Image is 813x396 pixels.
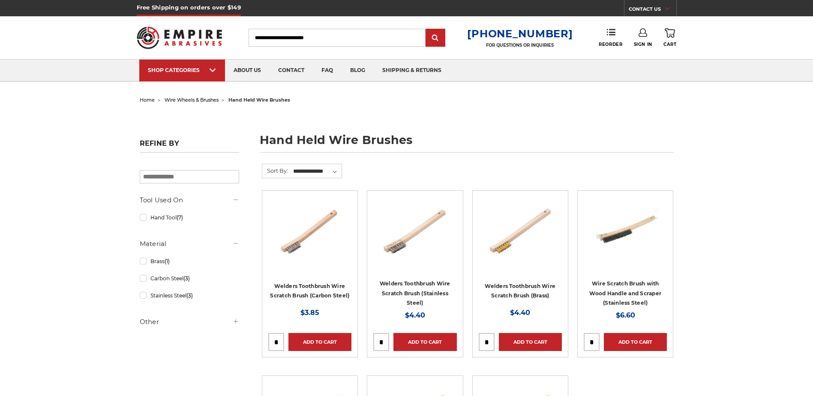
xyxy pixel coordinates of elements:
[629,4,676,16] a: CONTACT US
[288,333,351,351] a: Add to Cart
[186,292,193,299] span: (3)
[584,197,667,280] a: 13.5" scratch brush with scraper
[270,283,349,299] a: Welders Toothbrush Wire Scratch Brush (Carbon Steel)
[183,275,190,282] span: (3)
[467,42,573,48] p: FOR QUESTIONS OR INQUIRIES
[292,165,342,178] select: Sort By:
[634,42,652,47] span: Sign In
[663,42,676,47] span: Cart
[140,271,239,286] a: Carbon Steel(3)
[140,239,239,249] h5: Material
[137,21,222,54] img: Empire Abrasives
[616,311,635,319] span: $6.60
[342,60,374,81] a: blog
[510,309,530,317] span: $4.40
[599,42,622,47] span: Reorder
[276,197,344,265] img: Carbon Steel Welders Toothbrush
[148,67,216,73] div: SHOP CATEGORIES
[140,317,239,327] h5: Other
[393,333,456,351] a: Add to Cart
[381,197,449,265] img: Stainless Steel Welders Toothbrush
[177,214,183,221] span: (7)
[140,195,239,205] h5: Tool Used On
[140,97,155,103] a: home
[262,164,288,177] label: Sort By:
[479,197,562,280] a: Brass Welders Toothbrush
[270,60,313,81] a: contact
[140,210,239,225] a: Hand Tool(7)
[599,28,622,47] a: Reorder
[165,97,219,103] a: wire wheels & brushes
[663,28,676,47] a: Cart
[373,197,456,280] a: Stainless Steel Welders Toothbrush
[485,283,555,299] a: Welders Toothbrush Wire Scratch Brush (Brass)
[268,197,351,280] a: Carbon Steel Welders Toothbrush
[486,197,555,265] img: Brass Welders Toothbrush
[313,60,342,81] a: faq
[300,309,319,317] span: $3.85
[380,280,450,306] a: Welders Toothbrush Wire Scratch Brush (Stainless Steel)
[140,139,239,153] h5: Refine by
[591,197,660,265] img: 13.5" scratch brush with scraper
[467,27,573,40] a: [PHONE_NUMBER]
[499,333,562,351] a: Add to Cart
[165,258,170,264] span: (1)
[225,60,270,81] a: about us
[228,97,290,103] span: hand held wire brushes
[427,30,444,47] input: Submit
[140,288,239,303] a: Stainless Steel(3)
[604,333,667,351] a: Add to Cart
[374,60,450,81] a: shipping & returns
[260,134,674,153] h1: hand held wire brushes
[589,280,661,306] a: Wire Scratch Brush with Wood Handle and Scraper (Stainless Steel)
[140,254,239,269] a: Brass(1)
[405,311,425,319] span: $4.40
